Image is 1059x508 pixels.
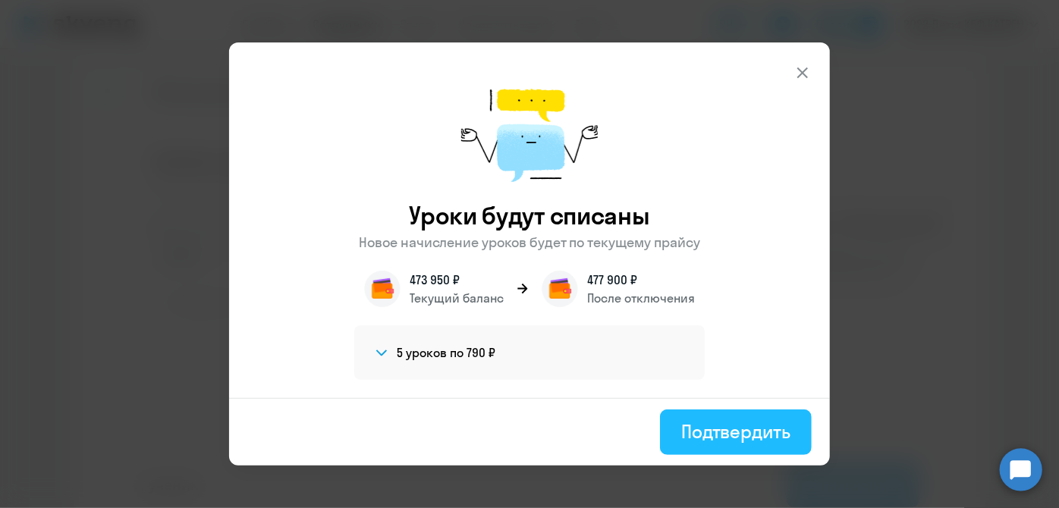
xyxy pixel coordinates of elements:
[397,344,495,361] h4: 5 уроков по 790 ₽
[461,73,598,200] img: message-sent.png
[410,289,504,307] p: Текущий баланс
[660,409,812,455] button: Подтвердить
[359,233,700,252] p: Новое начисление уроков будет по текущему прайсу
[587,289,695,307] p: После отключения
[364,271,401,307] img: wallet.png
[542,271,578,307] img: wallet.png
[410,271,504,289] p: 473 950 ₽
[681,419,790,444] div: Подтвердить
[587,271,695,289] p: 477 900 ₽
[409,200,649,230] h3: Уроки будут списаны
